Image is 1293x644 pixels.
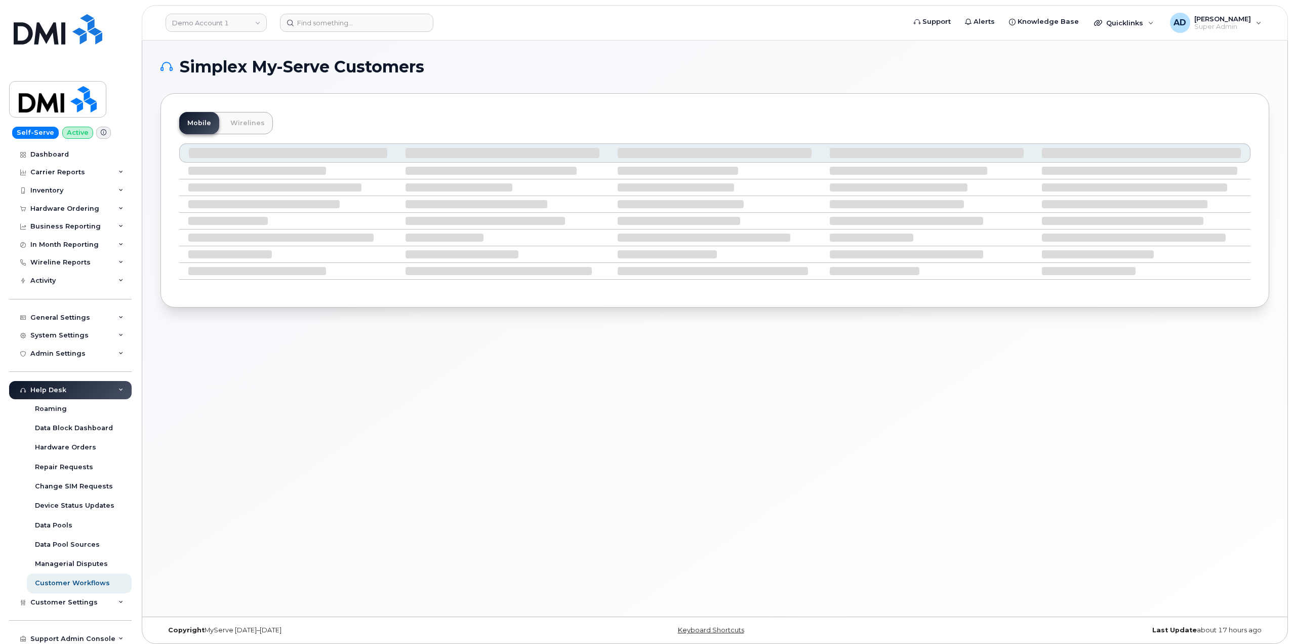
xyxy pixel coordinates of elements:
div: MyServe [DATE]–[DATE] [160,626,530,634]
a: Keyboard Shortcuts [678,626,744,634]
a: Mobile [179,112,219,134]
strong: Copyright [168,626,205,634]
a: Wirelines [222,112,273,134]
strong: Last Update [1152,626,1197,634]
span: Simplex My-Serve Customers [180,59,424,74]
div: about 17 hours ago [900,626,1269,634]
